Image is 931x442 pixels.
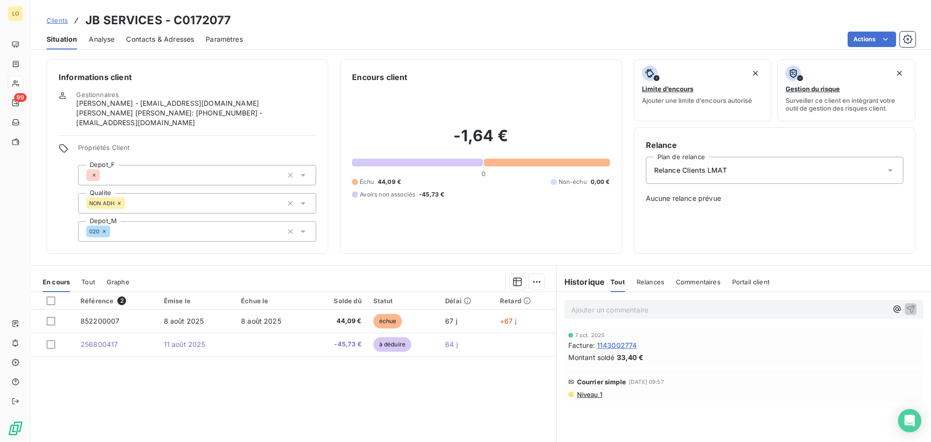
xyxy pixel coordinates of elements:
[47,34,77,44] span: Situation
[378,178,401,186] span: 44,09 €
[500,297,550,305] div: Retard
[8,421,23,436] img: Logo LeanPay
[373,337,411,352] span: à déduire
[117,296,126,305] span: 2
[676,278,721,286] span: Commentaires
[898,409,921,432] div: Open Intercom Messenger
[76,91,119,98] span: Gestionnaires
[575,332,605,338] span: 7 oct. 2025
[646,194,903,203] span: Aucune relance prévue
[89,229,99,234] span: 020
[89,200,114,206] span: NON ADH
[642,85,693,93] span: Limite d’encours
[80,296,152,305] div: Référence
[125,199,133,208] input: Ajouter une valeur
[557,276,605,288] h6: Historique
[78,144,316,157] span: Propriétés Client
[642,97,752,104] span: Ajouter une limite d’encours autorisé
[848,32,896,47] button: Actions
[47,16,68,25] a: Clients
[59,71,316,83] h6: Informations client
[107,278,129,286] span: Graphe
[500,317,516,325] span: +67 j
[591,178,610,186] span: 0,00 €
[576,391,602,398] span: Niveau 1
[786,85,840,93] span: Gestion du risque
[360,190,415,199] span: Avoirs non associés
[634,59,772,121] button: Limite d’encoursAjouter une limite d’encours autorisé
[445,340,458,348] span: 64 j
[110,227,118,236] input: Ajouter une valeur
[85,12,231,29] h3: JB SERVICES - C0172077
[445,297,488,305] div: Délai
[241,297,305,305] div: Échue le
[81,278,95,286] span: Tout
[482,170,485,178] span: 0
[14,93,27,102] span: 99
[352,126,610,155] h2: -1,64 €
[76,108,316,128] span: [PERSON_NAME] [PERSON_NAME]: [PHONE_NUMBER] - [EMAIL_ADDRESS][DOMAIN_NAME]
[316,297,362,305] div: Solde dû
[373,314,402,328] span: échue
[597,340,637,350] span: 1143002774
[206,34,243,44] span: Paramètres
[610,278,625,286] span: Tout
[637,278,664,286] span: Relances
[316,316,362,326] span: 44,09 €
[629,379,664,385] span: [DATE] 09:57
[732,278,770,286] span: Portail client
[164,297,229,305] div: Émise le
[786,97,907,112] span: Surveiller ce client en intégrant votre outil de gestion des risques client.
[100,171,108,180] input: Ajouter une valeur
[617,352,643,362] span: 33,40 €
[646,139,903,151] h6: Relance
[89,34,114,44] span: Analyse
[577,378,626,386] span: Courrier simple
[80,340,118,348] span: 256800417
[445,317,457,325] span: 67 j
[559,178,587,186] span: Non-échu
[568,340,595,350] span: Facture :
[43,278,70,286] span: En cours
[654,165,727,175] span: Relance Clients LMAT
[8,6,23,21] div: LO
[126,34,194,44] span: Contacts & Adresses
[80,317,119,325] span: 852200007
[164,340,206,348] span: 11 août 2025
[241,317,281,325] span: 8 août 2025
[360,178,374,186] span: Échu
[164,317,204,325] span: 8 août 2025
[352,71,407,83] h6: Encours client
[76,98,259,108] span: [PERSON_NAME] - [EMAIL_ADDRESS][DOMAIN_NAME]
[777,59,915,121] button: Gestion du risqueSurveiller ce client en intégrant votre outil de gestion des risques client.
[316,340,362,349] span: -45,73 €
[47,16,68,24] span: Clients
[373,297,434,305] div: Statut
[568,352,615,362] span: Montant soldé
[419,190,444,199] span: -45,73 €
